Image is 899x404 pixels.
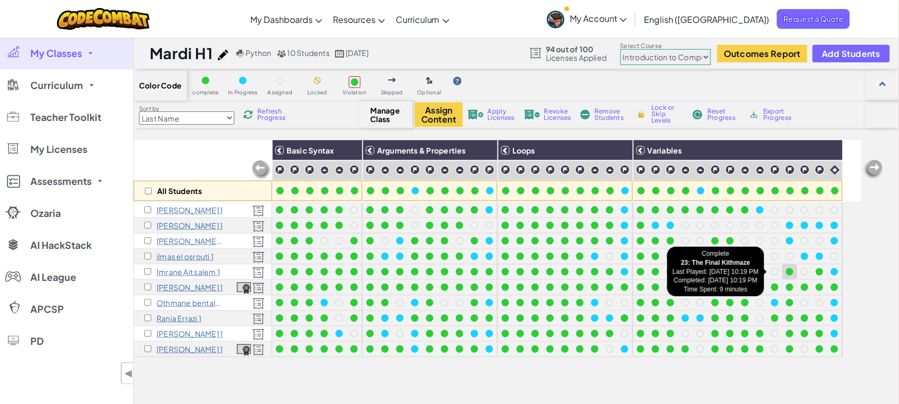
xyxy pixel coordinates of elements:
span: Locked [307,90,327,95]
img: Licensed [252,344,265,356]
img: IconPracticeLevel.svg [756,166,765,175]
button: Outcomes Report [717,45,807,62]
span: My Account [570,13,627,24]
img: IconChallengeLevel.svg [365,165,375,175]
span: Curriculum [30,80,83,90]
img: Licensed [252,236,265,248]
img: IconChallengeLevel.svg [545,165,555,175]
img: IconReset.svg [692,110,703,119]
img: IconLock.svg [636,109,647,119]
a: Curriculum [390,5,455,34]
h1: Mardi H1 [150,43,213,63]
img: Licensed [252,313,265,325]
p: Rania Errazi 1 [157,314,201,322]
img: python.png [236,50,244,58]
span: My Licenses [30,144,87,154]
img: IconPracticeLevel.svg [591,166,600,175]
img: IconChallengeLevel.svg [349,165,359,175]
img: Licensed [252,267,265,279]
span: [DATE] [346,48,369,58]
img: IconChallengeLevel.svg [470,165,480,175]
span: In Progress [228,90,258,95]
button: Assign Content [415,102,463,127]
a: Resources [328,5,390,34]
img: Licensed [252,221,265,232]
span: 10 Students [288,48,330,58]
img: IconArchive.svg [749,110,759,119]
img: Licensed [252,205,265,217]
img: IconPracticeLevel.svg [455,166,464,175]
img: IconPracticeLevel.svg [681,166,690,175]
img: certificate-icon.png [237,282,251,294]
p: Adam Adardor 1 [157,206,223,214]
img: Licensed [252,252,265,263]
span: Add Students [822,49,880,58]
img: IconChallengeLevel.svg [425,165,435,175]
p: Ahmad Taha Chakik 1 [157,221,223,230]
a: My Account [542,2,632,36]
a: My Dashboards [245,5,328,34]
p: Yousra Aiyar 1 [157,329,223,338]
img: IconChallengeLevel.svg [636,165,646,175]
img: calendar.svg [335,50,345,58]
p: Imrane Ait salem 1 [157,268,220,276]
img: IconSkippedLevel.svg [388,78,396,82]
span: Manage Class [370,106,402,123]
button: Add Students [813,45,889,62]
img: IconPracticeLevel.svg [696,166,705,175]
img: Licensed [252,282,265,294]
p: Zayd Amoumen 1 [157,345,223,353]
span: Resources [333,14,375,25]
img: IconOptionalLevel.svg [426,77,433,85]
strong: 23: The Final Kithmaze [681,259,750,266]
span: Python [246,48,271,58]
p: All Students [157,187,202,195]
img: IconChallengeLevel.svg [725,165,735,175]
img: IconChallengeLevel.svg [575,165,585,175]
span: Color Code [139,81,182,90]
img: IconChallengeLevel.svg [501,165,511,175]
span: complete [193,90,219,95]
span: Export Progress [764,108,796,121]
img: IconReload.svg [243,110,253,119]
img: avatar [547,11,565,28]
span: Revoke Licenses [544,108,571,121]
span: Optional [418,90,442,95]
img: IconPracticeLevel.svg [606,166,615,175]
span: Lock or Skip Levels [651,104,683,124]
p: Ayoub Souilmi 1 [157,237,223,245]
img: IconChallengeLevel.svg [516,165,526,175]
span: Arguments & Properties [377,146,466,155]
label: Sort by [139,104,234,113]
img: IconIntro.svg [830,165,840,175]
span: Refresh Progress [257,108,290,121]
img: IconPracticeLevel.svg [396,166,405,175]
span: Loops [512,146,535,155]
a: Request a Quote [777,9,850,29]
span: Teacher Toolkit [30,112,101,122]
span: Apply Licenses [488,108,515,121]
span: Skipped [381,90,403,95]
img: IconPracticeLevel.svg [440,166,449,175]
img: IconPracticeLevel.svg [741,166,750,175]
p: ilmas el osrouti 1 [157,252,214,261]
span: ◀ [124,366,133,381]
span: 94 out of 100 [546,45,607,53]
img: IconChallengeLevel.svg [410,165,420,175]
img: Arrow_Left_Inactive.png [863,159,884,180]
span: AI League [30,272,76,282]
img: IconChallengeLevel.svg [290,165,300,175]
img: iconPencil.svg [218,50,228,60]
span: Ozaria [30,208,61,218]
label: Select Course [620,42,711,50]
img: Licensed [252,298,265,310]
span: Reset Progress [707,108,739,121]
img: IconChallengeLevel.svg [666,165,676,175]
span: Assessments [30,176,92,186]
span: My Classes [30,49,82,58]
img: IconChallengeLevel.svg [275,165,285,175]
img: IconChallengeLevel.svg [800,165,810,175]
a: View Course Completion Certificate [237,281,251,293]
